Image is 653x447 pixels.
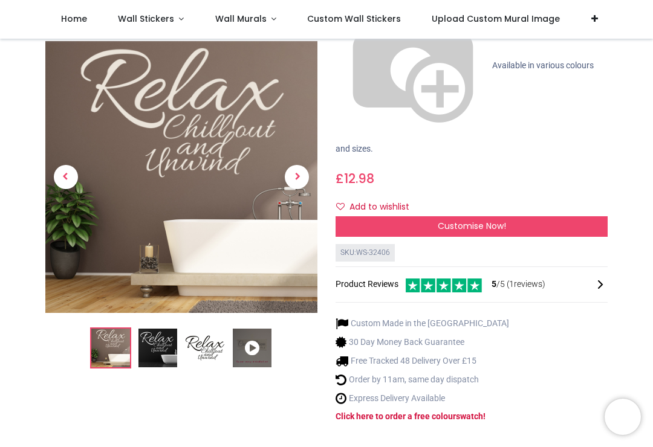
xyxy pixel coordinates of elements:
[336,411,456,421] a: Click here to order a free colour
[605,399,641,435] iframe: Brevo live chat
[277,82,318,272] a: Next
[336,336,509,349] li: 30 Day Money Back Guarantee
[492,278,545,291] span: /5 ( 1 reviews)
[336,202,345,211] i: Add to wishlist
[336,197,420,217] button: Add to wishlistAdd to wishlist
[91,329,130,368] img: Relax, Chill Out Bathroom Quote Wall Sticker
[118,13,174,25] span: Wall Stickers
[54,166,78,190] span: Previous
[45,82,86,272] a: Previous
[138,329,177,368] img: WS-32406-02
[336,277,608,293] div: Product Reviews
[336,373,509,386] li: Order by 11am, same day dispatch
[61,13,87,25] span: Home
[215,13,267,25] span: Wall Murals
[336,355,509,367] li: Free Tracked 48 Delivery Over £15
[344,170,374,187] span: 12.98
[492,279,496,289] span: 5
[336,170,374,187] span: £
[45,42,317,314] img: Relax, Chill Out Bathroom Quote Wall Sticker
[438,220,506,232] span: Customise Now!
[483,411,486,421] a: !
[336,317,509,330] li: Custom Made in the [GEOGRAPHIC_DATA]
[336,392,509,405] li: Express Delivery Available
[456,411,483,421] a: swatch
[307,13,401,25] span: Custom Wall Stickers
[336,244,395,262] div: SKU: WS-32406
[285,166,309,190] span: Next
[432,13,560,25] span: Upload Custom Mural Image
[186,329,224,368] img: WS-32406-03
